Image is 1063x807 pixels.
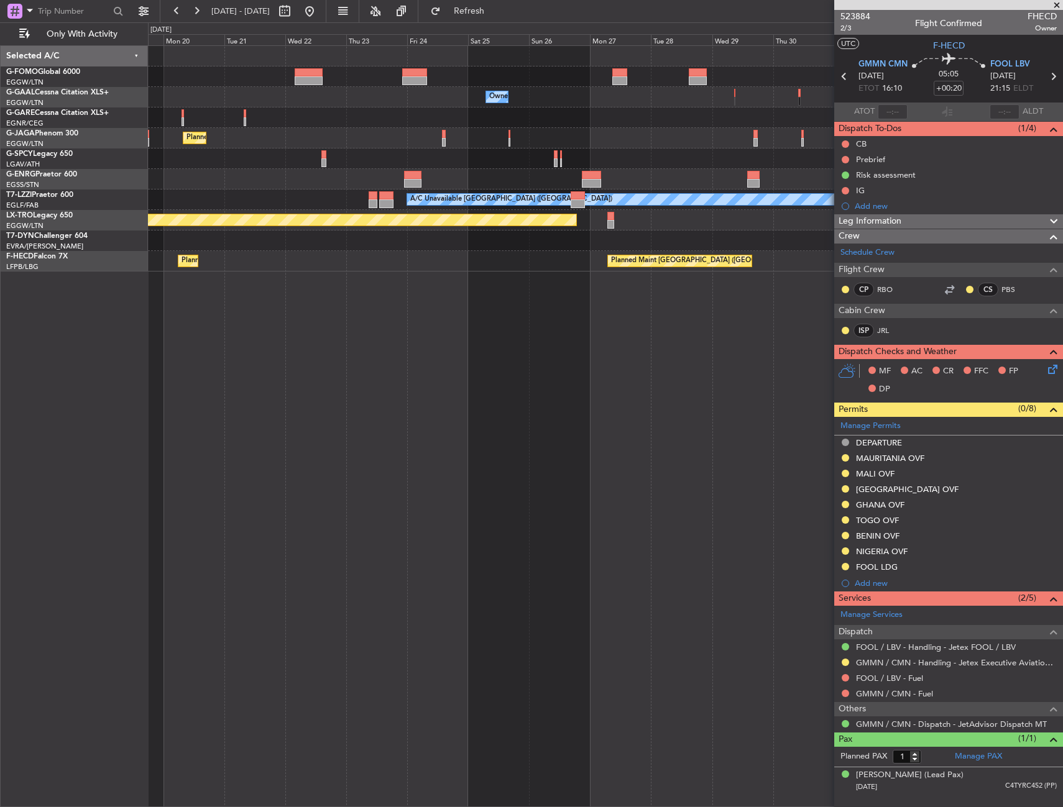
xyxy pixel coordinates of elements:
[856,546,908,557] div: NIGERIA OVF
[38,2,109,21] input: Trip Number
[974,365,988,378] span: FFC
[489,88,510,106] div: Owner
[285,34,346,45] div: Wed 22
[346,34,407,45] div: Thu 23
[6,253,68,260] a: F-HECDFalcon 7X
[839,345,957,359] span: Dispatch Checks and Weather
[839,591,871,606] span: Services
[990,83,1010,95] span: 21:15
[6,139,44,148] a: EGGW/LTN
[182,252,377,270] div: Planned Maint [GEOGRAPHIC_DATA] ([GEOGRAPHIC_DATA])
[856,437,902,448] div: DEPARTURE
[6,171,35,178] span: G-ENRG
[839,625,873,639] span: Dispatch
[839,732,852,747] span: Pax
[6,212,73,219] a: LX-TROLegacy 650
[6,262,39,271] a: LFPB/LBG
[6,109,35,117] span: G-GARE
[856,673,923,683] a: FOOL / LBV - Fuel
[1023,106,1043,118] span: ALDT
[978,283,998,296] div: CS
[879,365,891,378] span: MF
[186,129,382,147] div: Planned Maint [GEOGRAPHIC_DATA] ([GEOGRAPHIC_DATA])
[32,30,131,39] span: Only With Activity
[933,39,965,52] span: F-HECD
[839,214,901,229] span: Leg Information
[529,34,590,45] div: Sun 26
[839,229,860,244] span: Crew
[854,324,874,337] div: ISP
[6,68,38,76] span: G-FOMO
[6,201,39,210] a: EGLF/FAB
[1018,122,1036,135] span: (1/4)
[856,562,898,572] div: FOOL LDG
[840,609,903,621] a: Manage Services
[856,688,933,699] a: GMMN / CMN - Fuel
[6,98,44,107] a: EGGW/LTN
[6,150,73,158] a: G-SPCYLegacy 650
[839,702,866,716] span: Others
[877,325,905,336] a: JRL
[856,139,867,149] div: CB
[943,365,954,378] span: CR
[410,190,612,209] div: A/C Unavailable [GEOGRAPHIC_DATA] ([GEOGRAPHIC_DATA])
[1018,591,1036,604] span: (2/5)
[839,263,885,277] span: Flight Crew
[856,154,885,165] div: Prebrief
[854,283,874,296] div: CP
[839,403,868,417] span: Permits
[6,89,109,96] a: G-GAALCessna Citation XLS+
[163,34,224,45] div: Mon 20
[1028,23,1057,34] span: Owner
[955,750,1002,763] a: Manage PAX
[407,34,468,45] div: Fri 24
[150,25,172,35] div: [DATE]
[856,515,899,526] div: TOGO OVF
[879,383,890,396] span: DP
[858,58,908,71] span: GMMN CMN
[6,130,78,137] a: G-JAGAPhenom 300
[6,232,88,240] a: T7-DYNChallenger 604
[468,34,529,45] div: Sat 25
[856,769,964,782] div: [PERSON_NAME] (Lead Pax)
[856,185,865,196] div: IG
[712,34,773,45] div: Wed 29
[837,38,859,49] button: UTC
[856,468,895,479] div: MALI OVF
[856,499,904,510] div: GHANA OVF
[443,7,495,16] span: Refresh
[855,578,1057,588] div: Add new
[840,10,870,23] span: 523884
[856,782,877,791] span: [DATE]
[939,68,959,81] span: 05:05
[1013,83,1033,95] span: ELDT
[915,17,982,30] div: Flight Confirmed
[6,89,35,96] span: G-GAAL
[840,750,887,763] label: Planned PAX
[224,34,285,45] div: Tue 21
[773,34,834,45] div: Thu 30
[839,122,901,136] span: Dispatch To-Dos
[6,232,34,240] span: T7-DYN
[611,252,807,270] div: Planned Maint [GEOGRAPHIC_DATA] ([GEOGRAPHIC_DATA])
[6,68,80,76] a: G-FOMOGlobal 6000
[590,34,651,45] div: Mon 27
[856,531,900,541] div: BENIN OVF
[1018,732,1036,745] span: (1/1)
[6,191,73,199] a: T7-LZZIPraetor 600
[6,171,77,178] a: G-ENRGPraetor 600
[6,130,35,137] span: G-JAGA
[6,119,44,128] a: EGNR/CEG
[878,104,908,119] input: --:--
[858,83,879,95] span: ETOT
[6,212,33,219] span: LX-TRO
[1018,402,1036,415] span: (0/8)
[425,1,499,21] button: Refresh
[855,201,1057,211] div: Add new
[6,160,40,169] a: LGAV/ATH
[6,150,33,158] span: G-SPCY
[6,78,44,87] a: EGGW/LTN
[1009,365,1018,378] span: FP
[211,6,270,17] span: [DATE] - [DATE]
[6,253,34,260] span: F-HECD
